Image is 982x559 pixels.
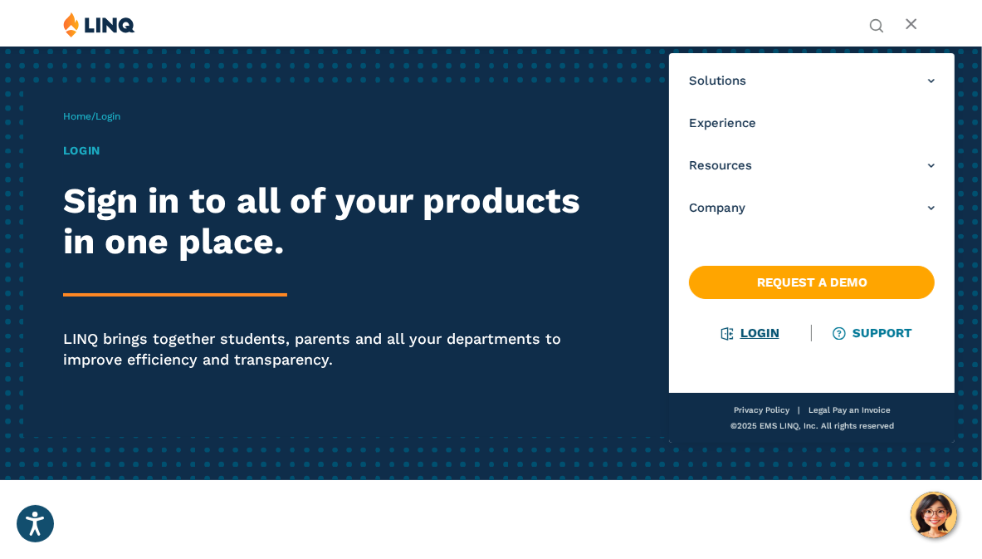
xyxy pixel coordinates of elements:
a: Resources [689,157,935,174]
h2: Sign in to all of your products in one place. [63,180,603,262]
a: Request a Demo [689,266,935,299]
a: Legal [808,405,829,414]
h1: Login [63,142,603,159]
span: Solutions [689,72,746,90]
a: Company [689,199,935,217]
a: Pay an Invoice [832,405,890,414]
nav: Primary Navigation [669,53,955,443]
span: Company [689,199,745,217]
span: Resources [689,157,752,174]
button: Open Main Menu [905,16,919,34]
span: Login [95,110,120,122]
a: Solutions [689,72,935,90]
a: Support [834,326,912,341]
button: Open Search Bar [869,17,884,32]
span: Experience [689,115,756,132]
a: Experience [689,115,935,132]
a: Home [63,110,91,122]
span: / [63,110,120,122]
button: Hello, have a question? Let’s chat. [911,492,957,538]
span: ©2025 EMS LINQ, Inc. All rights reserved [730,421,893,430]
a: Privacy Policy [733,405,789,414]
img: LINQ | K‑12 Software [63,12,135,37]
a: Login [721,326,779,341]
nav: Utility Navigation [869,12,884,32]
p: LINQ brings together students, parents and all your departments to improve efficiency and transpa... [63,328,603,370]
